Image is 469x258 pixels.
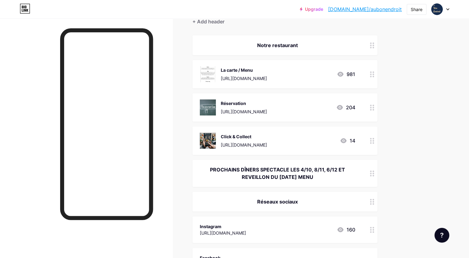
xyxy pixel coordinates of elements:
[200,99,216,115] img: Réservation
[221,100,267,107] div: Réservation
[221,75,267,82] div: [URL][DOMAIN_NAME]
[221,108,267,115] div: [URL][DOMAIN_NAME]
[192,18,224,25] div: + Add header
[336,104,355,111] div: 204
[200,230,246,236] div: [URL][DOMAIN_NAME]
[221,67,267,73] div: La carte / Menu
[200,66,216,82] img: La carte / Menu
[200,42,355,49] div: Notre restaurant
[200,223,246,230] div: Instagram
[200,198,355,205] div: Réseaux sociaux
[200,133,216,149] img: Click & Collect
[200,166,355,181] div: PROCHAINS DÎNERS SPECTACLE LES 4/10, 8/11, 6/12 ET REVEILLON DU [DATE] MENU
[337,226,355,233] div: 160
[300,7,323,12] a: Upgrade
[221,133,267,140] div: Click & Collect
[411,6,422,13] div: Share
[431,3,443,15] img: aubonendroit
[221,142,267,148] div: [URL][DOMAIN_NAME]
[340,137,355,144] div: 14
[328,6,402,13] a: [DOMAIN_NAME]/aubonendroit
[337,71,355,78] div: 981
